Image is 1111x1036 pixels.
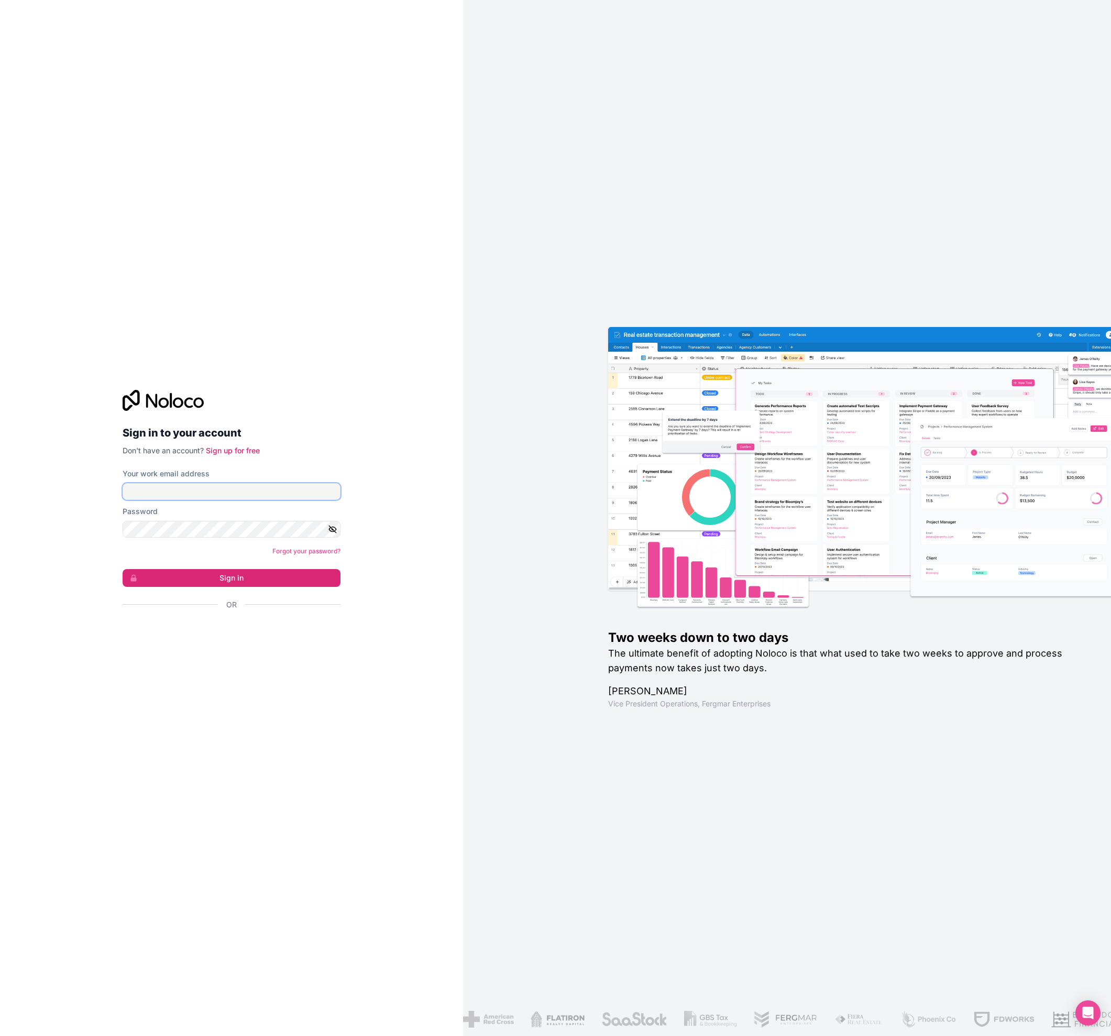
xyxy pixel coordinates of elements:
[117,621,337,645] iframe: Sign in with Google Button
[123,506,158,517] label: Password
[123,446,204,455] span: Don't have an account?
[967,1011,1029,1028] img: /assets/fdworks-Bi04fVtw.png
[123,521,340,538] input: Password
[123,468,210,479] label: Your work email address
[678,1011,731,1028] img: /assets/gbstax-C-GtDUiK.png
[123,423,340,442] h2: Sign in to your account
[524,1011,579,1028] img: /assets/flatiron-C8eUkumj.png
[748,1011,812,1028] img: /assets/fergmar-CudnrXN5.png
[457,1011,508,1028] img: /assets/american-red-cross-BAupjrZR.png
[206,446,260,455] a: Sign up for free
[272,547,340,555] a: Forgot your password?
[608,699,1077,709] h1: Vice President Operations , Fergmar Enterprises
[829,1011,878,1028] img: /assets/fiera-fwj2N5v4.png
[123,569,340,587] button: Sign in
[123,621,332,645] div: Sign in with Google. Opens in new tab
[596,1011,662,1028] img: /assets/saastock-C6Zbiodz.png
[608,629,1077,646] h1: Two weeks down to two days
[894,1011,951,1028] img: /assets/phoenix-BREaitsQ.png
[608,646,1077,675] h2: The ultimate benefit of adopting Noloco is that what used to take two weeks to approve and proces...
[608,684,1077,699] h1: [PERSON_NAME]
[1075,1000,1101,1026] div: Open Intercom Messenger
[226,599,237,610] span: Or
[123,483,340,500] input: Email address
